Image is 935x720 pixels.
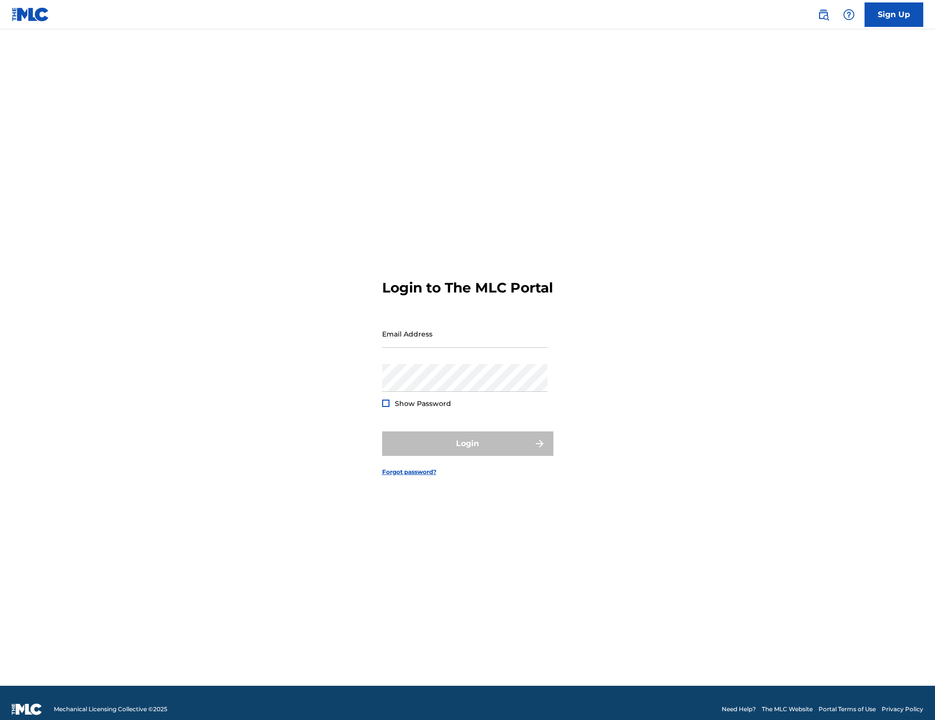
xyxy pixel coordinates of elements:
[722,705,756,714] a: Need Help?
[12,703,42,715] img: logo
[865,2,923,27] a: Sign Up
[382,279,553,296] h3: Login to The MLC Portal
[882,705,923,714] a: Privacy Policy
[382,468,436,476] a: Forgot password?
[12,7,49,22] img: MLC Logo
[54,705,167,714] span: Mechanical Licensing Collective © 2025
[762,705,813,714] a: The MLC Website
[395,399,451,408] span: Show Password
[818,9,829,21] img: search
[819,705,876,714] a: Portal Terms of Use
[886,673,935,720] iframe: Chat Widget
[839,5,859,24] div: Help
[843,9,855,21] img: help
[814,5,833,24] a: Public Search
